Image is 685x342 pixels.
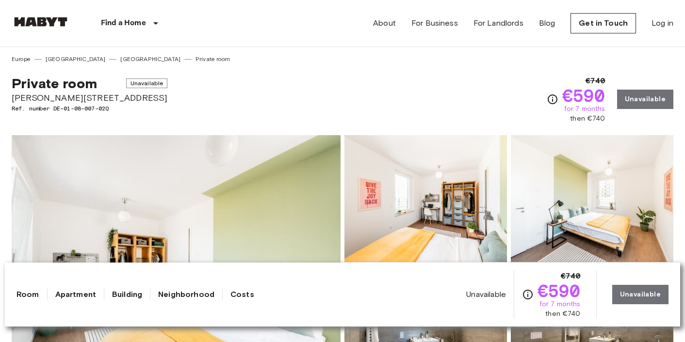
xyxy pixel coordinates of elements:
[55,289,96,300] a: Apartment
[466,289,506,300] span: Unavailable
[545,309,580,319] span: then €740
[373,17,396,29] a: About
[564,104,605,114] span: for 7 months
[101,17,146,29] p: Find a Home
[12,92,167,104] span: [PERSON_NAME][STREET_ADDRESS]
[571,13,636,33] a: Get in Touch
[411,17,458,29] a: For Business
[230,289,254,300] a: Costs
[511,135,673,262] img: Picture of unit DE-01-08-007-02Q
[126,78,168,88] span: Unavailable
[652,17,673,29] a: Log in
[473,17,523,29] a: For Landlords
[561,270,581,282] span: €740
[12,104,167,113] span: Ref. number DE-01-08-007-02Q
[112,289,142,300] a: Building
[158,289,214,300] a: Neighborhood
[538,282,581,299] span: €590
[120,55,180,63] a: [GEOGRAPHIC_DATA]
[344,135,507,262] img: Picture of unit DE-01-08-007-02Q
[586,75,605,87] span: €740
[539,299,581,309] span: for 7 months
[12,75,97,92] span: Private room
[46,55,106,63] a: [GEOGRAPHIC_DATA]
[12,55,31,63] a: Europe
[547,93,558,105] svg: Check cost overview for full price breakdown. Please note that discounts apply to new joiners onl...
[562,87,605,104] span: €590
[522,289,534,300] svg: Check cost overview for full price breakdown. Please note that discounts apply to new joiners onl...
[539,17,555,29] a: Blog
[196,55,230,63] a: Private room
[16,289,39,300] a: Room
[570,114,605,124] span: then €740
[12,17,70,27] img: Habyt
